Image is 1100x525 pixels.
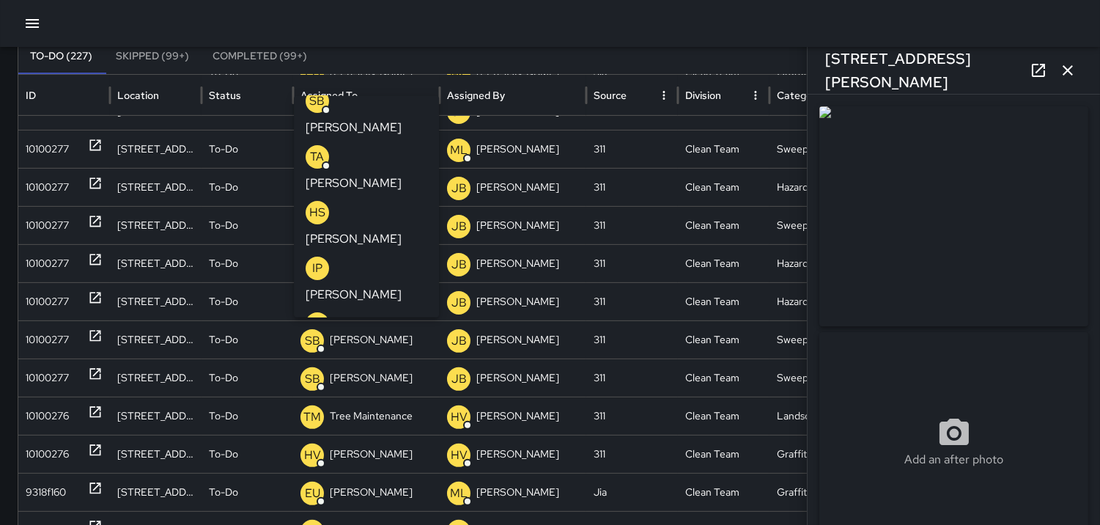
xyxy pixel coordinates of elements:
p: [PERSON_NAME] [330,436,413,473]
p: To-Do [209,321,238,359]
p: [PERSON_NAME] [476,245,559,282]
p: ML [450,485,468,502]
div: Jia [586,473,678,511]
p: [PERSON_NAME] [476,474,559,511]
p: [PERSON_NAME] [476,283,559,320]
div: 21a Harriet Street [110,435,202,473]
div: 10100277 [26,245,69,282]
div: Sweep [769,320,861,359]
p: To-Do [209,207,238,244]
p: To-Do [209,131,238,168]
p: [PERSON_NAME] [330,321,413,359]
div: Clean Team [678,244,769,282]
div: Clean Team [678,473,769,511]
div: 311 [586,435,678,473]
div: Location [117,89,159,102]
div: Clean Team [678,168,769,206]
div: Clean Team [678,320,769,359]
div: 311 [586,244,678,282]
p: Jia Admin [335,315,388,333]
p: JB [451,332,467,350]
p: To-Do [209,169,238,206]
div: 10100277 [26,131,69,168]
div: 10100277 [26,283,69,320]
p: [PERSON_NAME] [330,359,413,397]
p: TM [303,408,321,426]
p: [PERSON_NAME] [476,359,559,397]
p: [PERSON_NAME] [306,286,402,304]
div: 14 Larkin Street [110,397,202,435]
div: Assigned By [447,89,505,102]
div: 10100277 [26,207,69,244]
p: TA [311,148,325,166]
p: [PERSON_NAME] [476,131,559,168]
div: Clean Team [678,282,769,320]
p: SB [305,332,320,350]
div: 460 Natoma Street [110,320,202,359]
p: HV [304,447,321,464]
div: 9318f160 [26,474,66,511]
div: Clean Team [678,130,769,168]
div: 311 [586,206,678,244]
div: Clean Team [678,397,769,435]
div: 457 Minna Street [110,359,202,397]
div: 311 [586,130,678,168]
p: [PERSON_NAME] [476,169,559,206]
div: Sweep [769,206,861,244]
div: Sweep [769,130,861,168]
p: [PERSON_NAME] [270,315,366,333]
div: Graffiti - Private [769,435,861,473]
div: Sweep [769,359,861,397]
div: Graffiti - Private [769,473,861,511]
p: [PERSON_NAME] [476,397,559,435]
div: ID [26,89,36,102]
div: 148 6th Street [110,168,202,206]
div: Category [777,89,821,102]
div: 10100277 [26,321,69,359]
p: [PERSON_NAME] [476,321,559,359]
p: [PERSON_NAME] [330,474,413,511]
p: To-Do [209,397,238,435]
p: EU [305,485,320,502]
p: Tree Maintenance [330,397,413,435]
p: SB [305,370,320,388]
div: 64 6th Street [110,282,202,320]
div: 10100276 [26,397,69,435]
div: Hazardous Waste [769,282,861,320]
p: SB [310,92,325,110]
div: Clean Team [678,359,769,397]
div: 10100277 [26,359,69,397]
p: [PERSON_NAME] [476,207,559,244]
button: To-Do (227) [18,39,104,74]
p: JB [451,370,467,388]
div: Source [594,89,627,102]
p: JB [451,256,467,273]
div: Clean Team [678,206,769,244]
p: [PERSON_NAME] [306,230,402,248]
p: IP [312,260,322,277]
button: Source column menu [654,85,674,106]
p: [PERSON_NAME] [306,175,402,192]
p: HV [451,447,468,464]
div: Clean Team [678,435,769,473]
div: 10100277 [26,169,69,206]
div: 160 6th Street [110,206,202,244]
div: Hazardous Waste [769,244,861,282]
p: JB [451,218,467,235]
p: [PERSON_NAME] [476,436,559,473]
div: 498 Natoma Street [110,244,202,282]
p: [PERSON_NAME] [306,119,402,136]
div: 10100276 [26,436,69,473]
div: Landscaping (DG & Weeds) [769,397,861,435]
div: 311 [586,397,678,435]
p: HS [309,204,325,221]
p: To-Do [209,474,238,511]
p: To-Do [209,245,238,282]
p: JB [451,294,467,312]
div: 1145 Market Street [110,473,202,511]
div: Division [685,89,721,102]
p: To-Do [209,283,238,320]
div: 311 [586,168,678,206]
p: JB [451,180,467,197]
div: Hazardous Waste [769,168,861,206]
